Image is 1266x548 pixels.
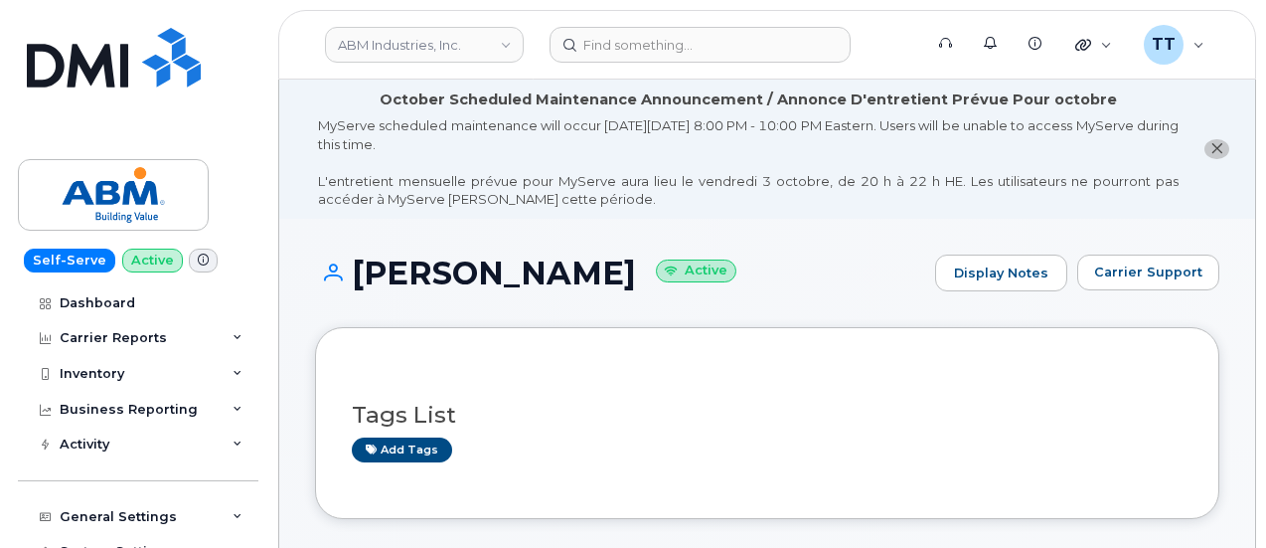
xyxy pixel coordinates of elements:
[352,438,452,462] a: Add tags
[352,403,1183,428] h3: Tags List
[1094,263,1202,281] span: Carrier Support
[935,255,1067,292] a: Display Notes
[1077,255,1219,290] button: Carrier Support
[380,90,1117,110] div: October Scheduled Maintenance Announcement / Annonce D'entretient Prévue Pour octobre
[656,260,736,282] small: Active
[318,116,1179,209] div: MyServe scheduled maintenance will occur [DATE][DATE] 8:00 PM - 10:00 PM Eastern. Users will be u...
[1204,139,1229,160] button: close notification
[315,256,925,290] h1: [PERSON_NAME]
